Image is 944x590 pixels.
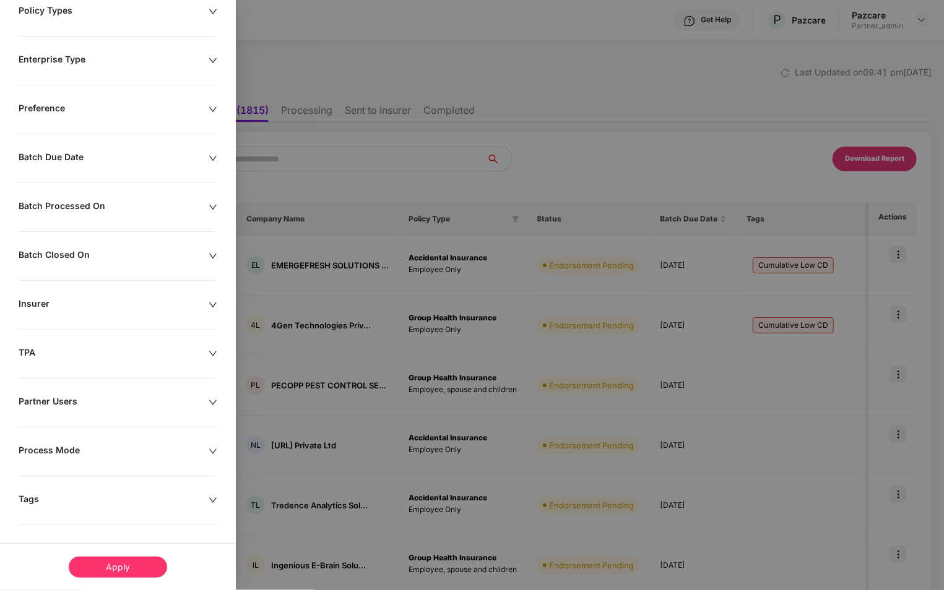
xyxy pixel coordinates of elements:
span: down [209,398,217,407]
div: Process Mode [19,445,209,458]
div: Preference [19,103,209,116]
div: Batch Closed On [19,249,209,263]
div: Batch Due Date [19,152,209,165]
div: Policy Types [19,5,209,19]
span: down [209,105,217,114]
div: Apply [69,557,167,578]
div: Enterprise Type [19,54,209,67]
span: down [209,496,217,505]
div: TPA [19,347,209,361]
span: down [209,349,217,358]
span: down [209,447,217,456]
div: Insurer [19,298,209,312]
span: down [209,252,217,260]
span: down [209,7,217,16]
div: Partner Users [19,396,209,409]
div: Tags [19,494,209,507]
div: Batch Processed On [19,200,209,214]
span: down [209,154,217,163]
span: down [209,203,217,212]
span: down [209,56,217,65]
span: down [209,301,217,309]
